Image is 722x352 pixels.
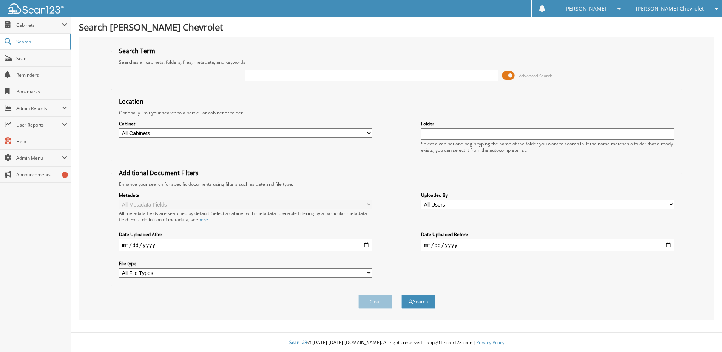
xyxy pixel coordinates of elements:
label: Date Uploaded Before [421,231,674,238]
div: All metadata fields are searched by default. Select a cabinet with metadata to enable filtering b... [119,210,372,223]
div: © [DATE]-[DATE] [DOMAIN_NAME]. All rights reserved | appg01-scan123-com | [71,333,722,352]
label: File type [119,260,372,267]
h1: Search [PERSON_NAME] Chevrolet [79,21,714,33]
span: User Reports [16,122,62,128]
span: Advanced Search [519,73,552,79]
label: Cabinet [119,120,372,127]
span: Reminders [16,72,67,78]
span: Search [16,39,66,45]
button: Clear [358,295,392,309]
span: Bookmarks [16,88,67,95]
div: Enhance your search for specific documents using filters such as date and file type. [115,181,678,187]
legend: Additional Document Filters [115,169,202,177]
span: Scan [16,55,67,62]
div: Searches all cabinets, folders, files, metadata, and keywords [115,59,678,65]
input: end [421,239,674,251]
span: Scan123 [289,339,307,346]
label: Date Uploaded After [119,231,372,238]
span: Announcements [16,171,67,178]
label: Uploaded By [421,192,674,198]
label: Folder [421,120,674,127]
label: Metadata [119,192,372,198]
img: scan123-logo-white.svg [8,3,64,14]
legend: Location [115,97,147,106]
button: Search [401,295,435,309]
div: 1 [62,172,68,178]
a: Privacy Policy [476,339,504,346]
span: Admin Reports [16,105,62,111]
span: Help [16,138,67,145]
span: Admin Menu [16,155,62,161]
div: Optionally limit your search to a particular cabinet or folder [115,110,678,116]
legend: Search Term [115,47,159,55]
a: here [198,216,208,223]
span: [PERSON_NAME] Chevrolet [636,6,704,11]
span: [PERSON_NAME] [564,6,606,11]
span: Cabinets [16,22,62,28]
div: Select a cabinet and begin typing the name of the folder you want to search in. If the name match... [421,140,674,153]
input: start [119,239,372,251]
